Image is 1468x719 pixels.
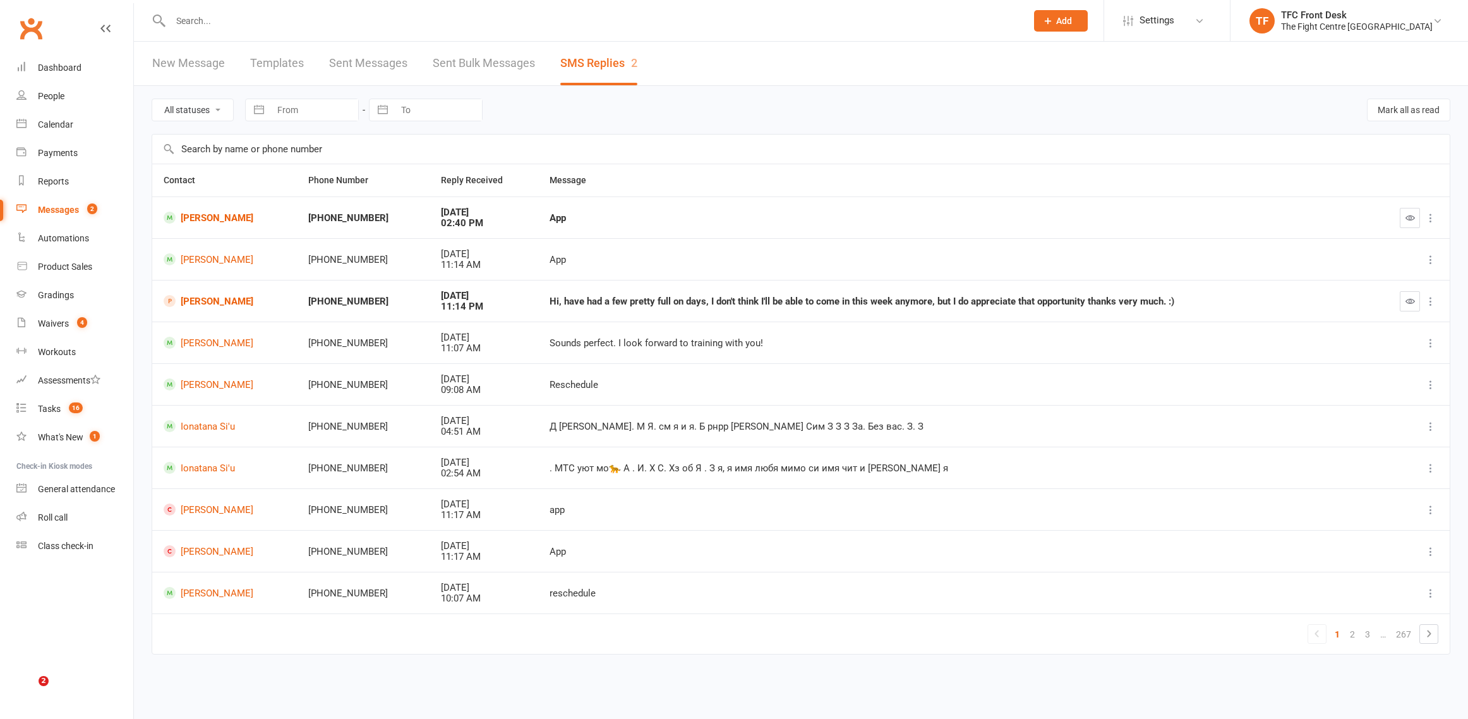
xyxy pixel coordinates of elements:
div: 2 [631,56,637,69]
a: General attendance kiosk mode [16,475,133,504]
div: Waivers [38,318,69,329]
div: Roll call [38,512,68,523]
div: [DATE] [441,374,527,385]
a: 1 [1330,625,1345,643]
a: [PERSON_NAME] [164,378,286,390]
div: TF [1249,8,1275,33]
div: TFC Front Desk [1281,9,1433,21]
div: Assessments [38,375,100,385]
span: 2 [39,676,49,686]
button: Add [1034,10,1088,32]
a: New Message [152,42,225,85]
a: Templates [250,42,304,85]
span: 1 [90,431,100,442]
div: [DATE] [441,499,527,510]
div: [DATE] [441,541,527,552]
input: Search... [167,12,1018,30]
div: . МТС уют мо🐆 А . И. Х С. Хз об Я . З я, я имя любя мимо си имя чит и [PERSON_NAME] я [550,463,1359,474]
a: Clubworx [15,13,47,44]
a: 2 [1345,625,1360,643]
div: [PHONE_NUMBER] [308,421,418,432]
div: Messages [38,205,79,215]
div: General attendance [38,484,115,494]
div: [PHONE_NUMBER] [308,213,418,224]
a: Ionatana Si'u [164,420,286,432]
div: What's New [38,432,83,442]
input: From [270,99,358,121]
a: … [1375,625,1391,643]
div: Gradings [38,290,74,300]
div: Class check-in [38,541,93,551]
a: Ionatana Si'u [164,462,286,474]
a: Calendar [16,111,133,139]
div: 11:07 AM [441,343,527,354]
div: 02:40 PM [441,218,527,229]
div: People [38,91,64,101]
div: [PHONE_NUMBER] [308,255,418,265]
a: Gradings [16,281,133,310]
a: [PERSON_NAME] [164,295,286,307]
input: To [394,99,482,121]
a: Sent Bulk Messages [433,42,535,85]
span: Settings [1140,6,1174,35]
div: 11:17 AM [441,552,527,562]
th: Contact [152,164,297,196]
div: Product Sales [38,262,92,272]
a: Messages 2 [16,196,133,224]
div: 10:07 AM [441,593,527,604]
div: [DATE] [441,291,527,301]
div: [PHONE_NUMBER] [308,547,418,557]
div: [PHONE_NUMBER] [308,296,418,307]
th: Message [538,164,1371,196]
div: [PHONE_NUMBER] [308,588,418,599]
div: reschedule [550,588,1359,599]
iframe: Intercom live chat [13,676,43,706]
div: [DATE] [441,332,527,343]
span: Add [1056,16,1072,26]
a: Automations [16,224,133,253]
div: 11:17 AM [441,510,527,521]
a: Payments [16,139,133,167]
a: [PERSON_NAME] [164,545,286,557]
a: Assessments [16,366,133,395]
div: Payments [38,148,78,158]
div: 02:54 AM [441,468,527,479]
a: Waivers 4 [16,310,133,338]
div: The Fight Centre [GEOGRAPHIC_DATA] [1281,21,1433,32]
div: [DATE] [441,416,527,426]
div: Calendar [38,119,73,130]
a: Reports [16,167,133,196]
div: Hi, have had a few pretty full on days, I don't think I'll be able to come in this week anymore, ... [550,296,1359,307]
a: 3 [1360,625,1375,643]
a: SMS Replies2 [560,42,637,85]
div: 04:51 AM [441,426,527,437]
a: What's New1 [16,423,133,452]
a: Class kiosk mode [16,532,133,560]
div: Sounds perfect. I look forward to training with you! [550,338,1359,349]
span: 4 [77,317,87,328]
div: [DATE] [441,457,527,468]
div: Automations [38,233,89,243]
a: Workouts [16,338,133,366]
div: [DATE] [441,583,527,593]
div: App [550,547,1359,557]
div: Dashboard [38,63,81,73]
div: app [550,505,1359,516]
button: Mark all as read [1367,99,1450,121]
a: [PERSON_NAME] [164,253,286,265]
a: [PERSON_NAME] [164,337,286,349]
a: People [16,82,133,111]
div: Workouts [38,347,76,357]
a: Dashboard [16,54,133,82]
a: Tasks 16 [16,395,133,423]
div: [DATE] [441,249,527,260]
a: Sent Messages [329,42,407,85]
div: [PHONE_NUMBER] [308,380,418,390]
span: 16 [69,402,83,413]
div: App [550,213,1359,224]
div: [PHONE_NUMBER] [308,505,418,516]
a: Product Sales [16,253,133,281]
div: [DATE] [441,207,527,218]
a: [PERSON_NAME] [164,587,286,599]
div: Reports [38,176,69,186]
